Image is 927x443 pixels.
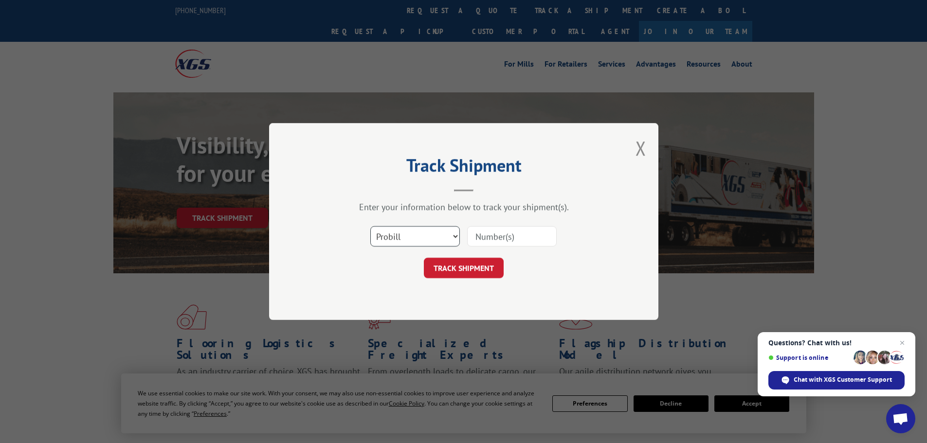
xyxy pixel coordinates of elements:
[886,404,915,433] div: Open chat
[318,159,610,177] h2: Track Shipment
[768,371,905,390] div: Chat with XGS Customer Support
[896,337,908,349] span: Close chat
[318,201,610,213] div: Enter your information below to track your shipment(s).
[467,226,557,247] input: Number(s)
[424,258,504,278] button: TRACK SHIPMENT
[636,135,646,161] button: Close modal
[768,354,850,361] span: Support is online
[768,339,905,347] span: Questions? Chat with us!
[794,375,892,384] span: Chat with XGS Customer Support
